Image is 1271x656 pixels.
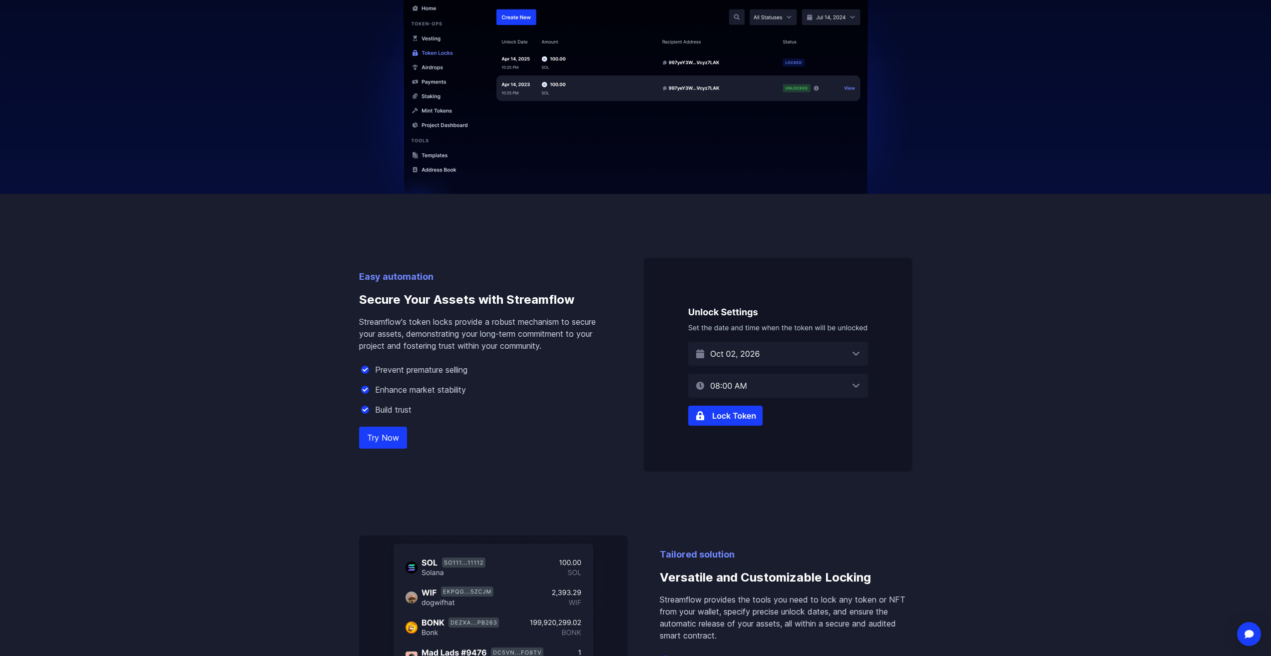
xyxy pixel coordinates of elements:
h3: Versatile and Customizable Locking [660,562,912,594]
p: Tailored solution [660,548,912,562]
p: Streamflow provides the tools you need to lock any token or NFT from your wallet, specify precise... [660,594,912,642]
p: Prevent premature selling [375,364,467,376]
div: Open Intercom Messenger [1237,622,1261,646]
img: Secure Your Assets with Streamflow [644,258,912,472]
p: Easy automation [359,270,612,284]
a: Try Now [359,427,407,449]
p: Build trust [375,404,412,416]
p: Streamflow's token locks provide a robust mechanism to secure your assets, demonstrating your lon... [359,316,612,352]
h3: Secure Your Assets with Streamflow [359,284,612,316]
p: Enhance market stability [375,384,466,396]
